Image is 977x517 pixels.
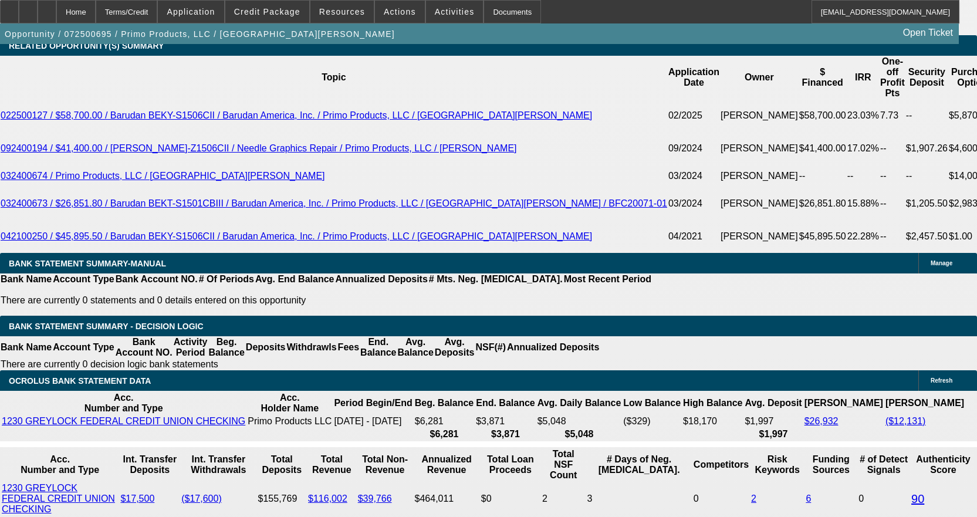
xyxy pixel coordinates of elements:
[357,448,413,481] th: Total Non-Revenue
[434,336,475,359] th: Avg. Deposits
[115,273,198,285] th: Bank Account NO.
[1,143,517,153] a: 092400194 / $41,400.00 / [PERSON_NAME]-Z1506CII / Needle Graphics Repair / Primo Products, LLC / ...
[5,29,395,39] span: Opportunity / 072500695 / Primo Products, LLC / [GEOGRAPHIC_DATA][PERSON_NAME]
[931,377,952,384] span: Refresh
[247,392,332,414] th: Acc. Holder Name
[319,7,365,16] span: Resources
[1,295,651,306] p: There are currently 0 statements and 0 details entered on this opportunity
[52,336,115,359] th: Account Type
[475,415,535,427] td: $3,871
[181,494,222,504] a: ($17,600)
[858,482,910,515] td: 0
[414,392,474,414] th: Beg. Balance
[911,448,976,481] th: Authenticity Score
[799,220,847,253] td: $45,895.50
[1,392,246,414] th: Acc. Number and Type
[847,132,880,165] td: 17.02%
[1,448,119,481] th: Acc. Number and Type
[120,448,180,481] th: Int. Transfer Deposits
[720,56,799,99] th: Owner
[9,322,204,331] span: Bank Statement Summary - Decision Logic
[360,336,397,359] th: End. Balance
[506,336,600,359] th: Annualized Deposits
[911,492,924,505] a: 90
[428,273,563,285] th: # Mts. Neg. [MEDICAL_DATA].
[905,187,948,220] td: $1,205.50
[334,273,428,285] th: Annualized Deposits
[751,448,804,481] th: Risk Keywords
[623,392,681,414] th: Low Balance
[333,415,413,427] td: [DATE] - [DATE]
[310,1,374,23] button: Resources
[375,1,425,23] button: Actions
[880,220,905,253] td: --
[308,494,347,504] a: $116,002
[693,448,749,481] th: Competitors
[258,448,306,481] th: Total Deposits
[905,132,948,165] td: $1,907.26
[1,171,325,181] a: 032400674 / Primo Products, LLC / [GEOGRAPHIC_DATA][PERSON_NAME]
[337,336,360,359] th: Fees
[225,1,309,23] button: Credit Package
[880,132,905,165] td: --
[2,416,245,426] a: 1230 GREYLOCK FEDERAL CREDIT UNION CHECKING
[885,416,926,426] a: ($12,131)
[693,482,749,515] td: 0
[847,99,880,132] td: 23.03%
[234,7,300,16] span: Credit Package
[542,482,585,515] td: 2
[682,392,743,414] th: High Balance
[481,482,540,515] td: $0
[245,336,286,359] th: Deposits
[384,7,416,16] span: Actions
[358,494,392,504] a: $39,766
[905,99,948,132] td: --
[847,187,880,220] td: 15.88%
[120,494,154,504] a: $17,500
[751,494,756,504] a: 2
[804,416,839,426] a: $26,932
[720,220,799,253] td: [PERSON_NAME]
[880,99,905,132] td: 7.73
[885,392,965,414] th: [PERSON_NAME]
[307,448,356,481] th: Total Revenue
[198,273,255,285] th: # Of Periods
[475,336,506,359] th: NSF(#)
[475,392,535,414] th: End. Balance
[181,448,256,481] th: Int. Transfer Withdrawals
[537,392,622,414] th: Avg. Daily Balance
[668,99,720,132] td: 02/2025
[744,428,802,440] th: $1,997
[847,56,880,99] th: IRR
[586,482,691,515] td: 3
[167,7,215,16] span: Application
[158,1,224,23] button: Application
[720,187,799,220] td: [PERSON_NAME]
[586,448,691,481] th: # Days of Neg. [MEDICAL_DATA].
[880,187,905,220] td: --
[414,448,479,481] th: Annualized Revenue
[805,448,857,481] th: Funding Sources
[744,392,802,414] th: Avg. Deposit
[397,336,434,359] th: Avg. Balance
[1,231,592,241] a: 042100250 / $45,895.50 / Barudan BEKY-S1506CII / Barudan America, Inc. / Primo Products, LLC / [G...
[720,165,799,187] td: [PERSON_NAME]
[52,273,115,285] th: Account Type
[880,56,905,99] th: One-off Profit Pts
[858,448,910,481] th: # of Detect Signals
[208,336,245,359] th: Beg. Balance
[414,428,474,440] th: $6,281
[435,7,475,16] span: Activities
[258,482,306,515] td: $155,769
[799,187,847,220] td: $26,851.80
[623,415,681,427] td: ($329)
[481,448,540,481] th: Total Loan Proceeds
[1,198,667,208] a: 032400673 / $26,851.80 / Barudan BEKT-S1501CBIII / Barudan America, Inc. / Primo Products, LLC / ...
[744,415,802,427] td: $1,997
[898,23,958,43] a: Open Ticket
[414,415,474,427] td: $6,281
[537,415,622,427] td: $5,048
[799,132,847,165] td: $41,400.00
[173,336,208,359] th: Activity Period
[9,259,166,268] span: BANK STATEMENT SUMMARY-MANUAL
